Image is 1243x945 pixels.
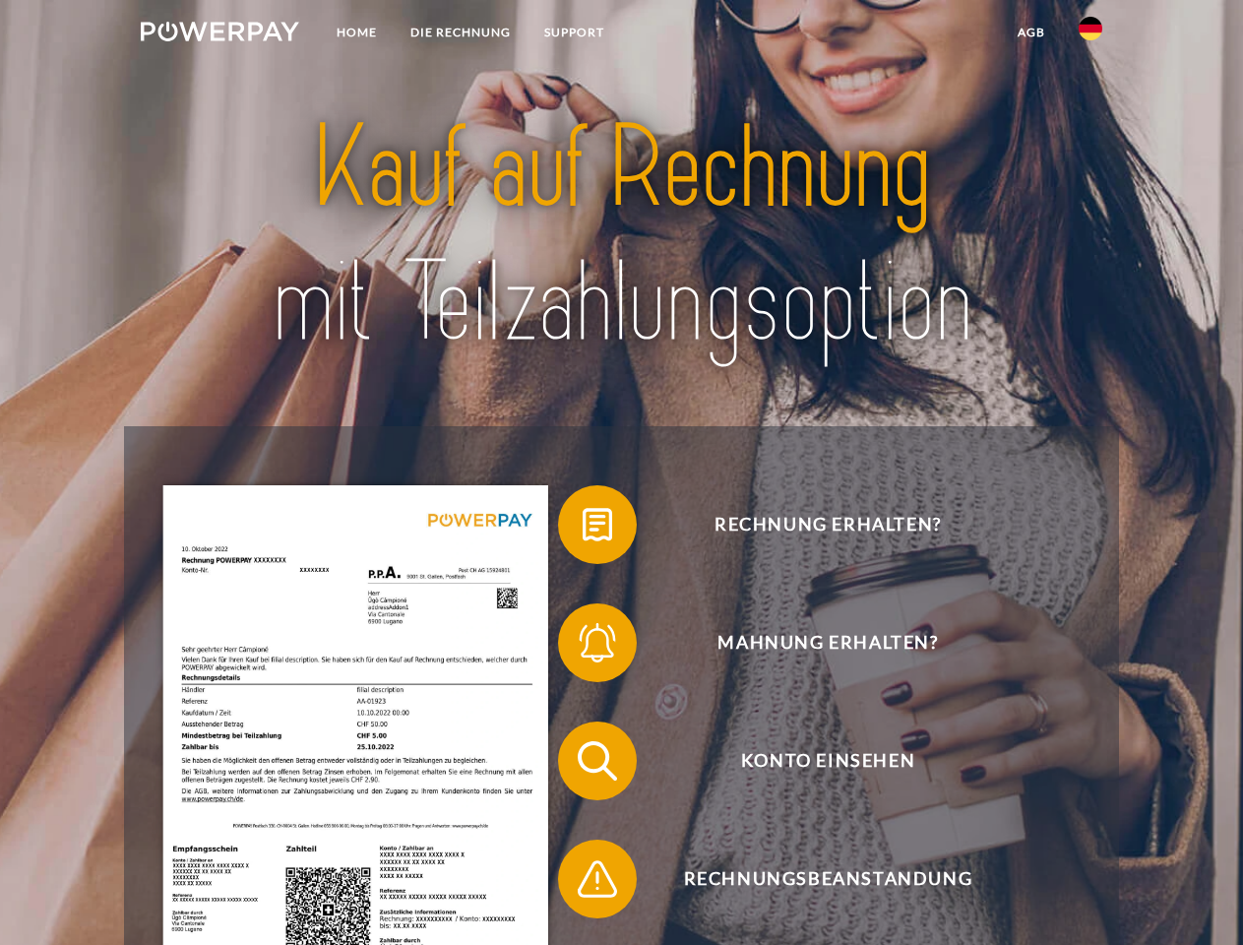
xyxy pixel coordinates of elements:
img: qb_bill.svg [573,500,622,549]
button: Rechnung erhalten? [558,485,1070,564]
img: qb_bell.svg [573,618,622,667]
a: Home [320,15,394,50]
img: logo-powerpay-white.svg [141,22,299,41]
img: de [1079,17,1102,40]
img: title-powerpay_de.svg [188,94,1055,377]
span: Konto einsehen [587,722,1069,800]
img: qb_search.svg [573,736,622,786]
a: SUPPORT [528,15,621,50]
span: Rechnungsbeanstandung [587,840,1069,918]
button: Rechnungsbeanstandung [558,840,1070,918]
span: Mahnung erhalten? [587,603,1069,682]
a: DIE RECHNUNG [394,15,528,50]
button: Mahnung erhalten? [558,603,1070,682]
button: Konto einsehen [558,722,1070,800]
img: qb_warning.svg [573,854,622,904]
a: agb [1001,15,1062,50]
span: Rechnung erhalten? [587,485,1069,564]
